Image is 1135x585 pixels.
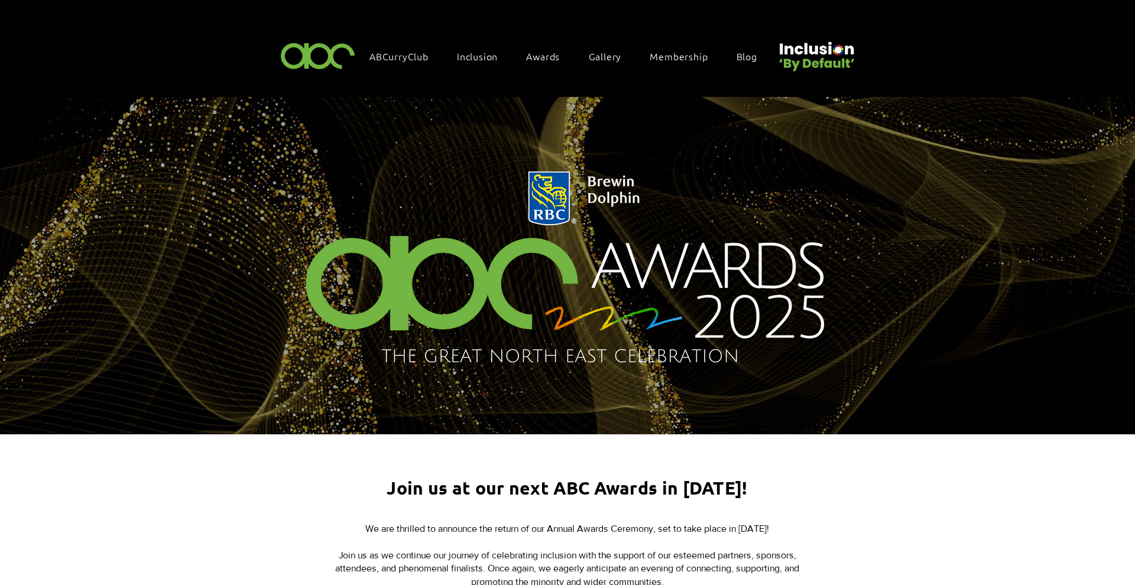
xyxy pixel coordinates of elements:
div: Awards [520,44,578,69]
img: Untitled design (22).png [775,32,857,73]
a: ABCurryClub [364,44,446,69]
span: Awards [526,50,560,63]
span: ABCurryClub [369,50,429,63]
img: Northern Insights Double Pager Apr 2025.png [274,158,861,382]
nav: Site [364,44,775,69]
span: Inclusion [457,50,498,63]
span: Gallery [589,50,622,63]
a: Gallery [583,44,640,69]
span: Membership [650,50,708,63]
a: Blog [731,44,775,69]
span: Join us at our next ABC Awards in [DATE]! [387,477,747,499]
img: ABC-Logo-Blank-Background-01-01-2.png [277,38,359,73]
a: Membership [644,44,725,69]
span: We are thrilled to announce the return of our Annual Awards Ceremony, set to take place in [DATE]! [365,524,769,534]
span: Blog [737,50,757,63]
div: Inclusion [451,44,515,69]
